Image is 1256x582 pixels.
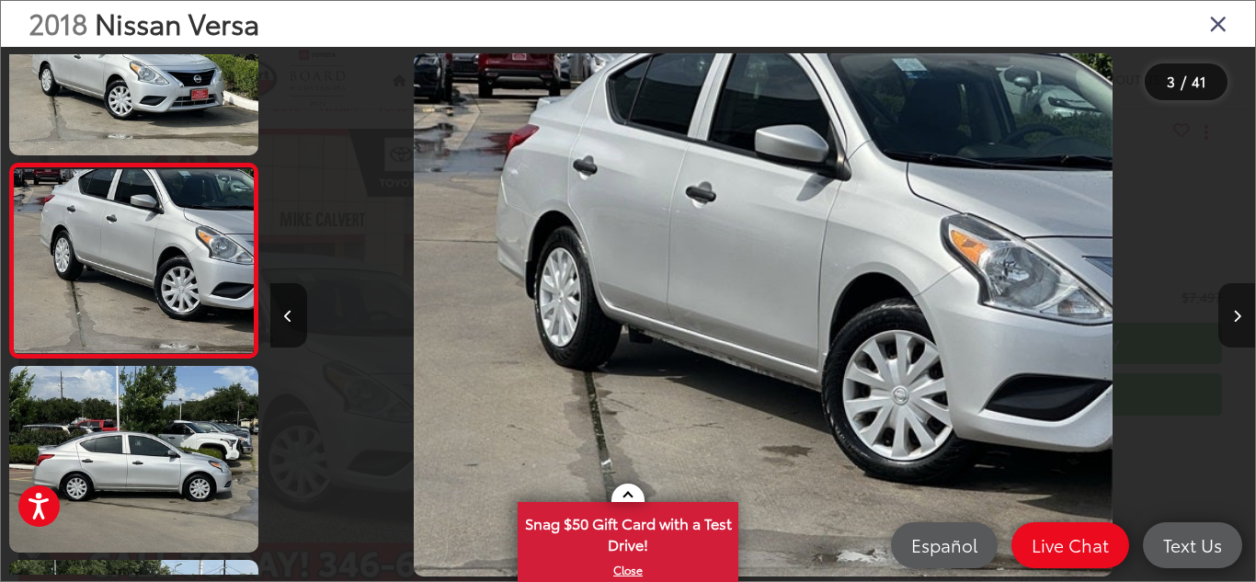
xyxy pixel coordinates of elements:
[414,53,1113,577] img: 2018 Nissan Versa 1.6 S Plus
[29,3,87,42] span: 2018
[891,522,998,568] a: Español
[270,283,307,348] button: Previous image
[520,504,736,560] span: Snag $50 Gift Card with a Test Drive!
[1192,71,1206,91] span: 41
[902,533,987,556] span: Español
[11,169,256,353] img: 2018 Nissan Versa 1.6 S Plus
[1209,11,1227,35] i: Close gallery
[1179,75,1188,88] span: /
[270,53,1255,577] div: 2018 Nissan Versa 1.6 S Plus 2
[1143,522,1242,568] a: Text Us
[6,364,260,554] img: 2018 Nissan Versa 1.6 S Plus
[1154,533,1231,556] span: Text Us
[1011,522,1129,568] a: Live Chat
[95,3,259,42] span: Nissan Versa
[1022,533,1118,556] span: Live Chat
[1218,283,1255,348] button: Next image
[1167,71,1175,91] span: 3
